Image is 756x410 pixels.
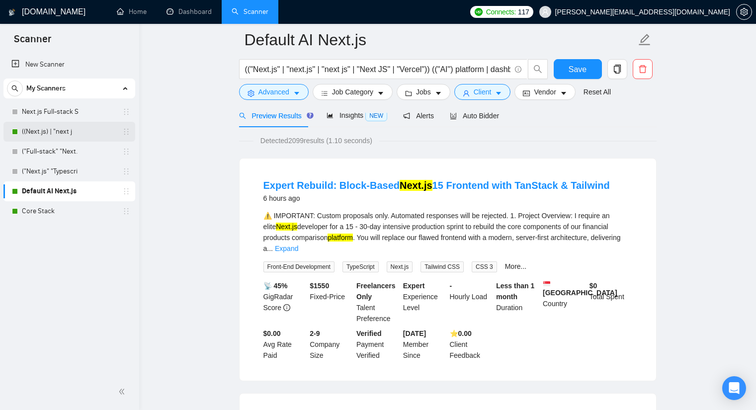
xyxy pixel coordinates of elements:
[118,387,128,397] span: double-left
[239,84,309,100] button: settingAdvancedcaret-down
[26,79,66,98] span: My Scanners
[267,245,273,252] span: ...
[365,110,387,121] span: NEW
[518,6,529,17] span: 117
[523,89,530,97] span: idcard
[258,86,289,97] span: Advanced
[239,112,246,119] span: search
[354,280,401,324] div: Talent Preference
[167,7,212,16] a: dashboardDashboard
[327,112,334,119] span: area-chart
[308,328,354,361] div: Company Size
[3,79,135,221] li: My Scanners
[261,280,308,324] div: GigRadar Score
[22,122,116,142] a: ((Next.js) | "next j
[543,280,617,297] b: [GEOGRAPHIC_DATA]
[248,89,254,97] span: setting
[283,304,290,311] span: info-circle
[403,112,434,120] span: Alerts
[328,234,353,242] mark: platform
[313,84,393,100] button: barsJob Categorycaret-down
[554,59,602,79] button: Save
[528,59,548,79] button: search
[122,187,130,195] span: holder
[387,261,413,272] span: Next.js
[486,6,516,17] span: Connects:
[463,89,470,97] span: user
[401,280,448,324] div: Experience Level
[588,280,634,324] div: Total Spent
[495,89,502,97] span: caret-down
[543,280,550,287] img: 🇸🇬
[736,4,752,20] button: setting
[377,89,384,97] span: caret-down
[22,162,116,181] a: ("Next.js" "Typescri
[403,329,426,337] b: [DATE]
[306,111,315,120] div: Tooltip anchor
[356,329,382,337] b: Verified
[737,8,752,16] span: setting
[450,112,499,120] span: Auto Bidder
[22,201,116,221] a: Core Stack
[608,65,627,74] span: copy
[515,66,521,73] span: info-circle
[276,223,297,231] mark: Next.js
[308,280,354,324] div: Fixed-Price
[22,102,116,122] a: Next.js Full-stack S
[275,245,298,252] a: Expand
[239,112,311,120] span: Preview Results
[560,89,567,97] span: caret-down
[245,63,510,76] input: Search Freelance Jobs...
[584,86,611,97] a: Reset All
[253,135,379,146] span: Detected 2099 results (1.10 seconds)
[448,328,495,361] div: Client Feedback
[435,89,442,97] span: caret-down
[405,89,412,97] span: folder
[450,282,452,290] b: -
[569,63,587,76] span: Save
[117,7,147,16] a: homeHome
[122,148,130,156] span: holder
[122,167,130,175] span: holder
[633,65,652,74] span: delete
[514,84,575,100] button: idcardVendorcaret-down
[722,376,746,400] div: Open Intercom Messenger
[232,7,268,16] a: searchScanner
[7,85,22,92] span: search
[401,328,448,361] div: Member Since
[403,282,425,290] b: Expert
[263,210,632,254] div: ⚠️ IMPORTANT: Custom proposals only. Automated responses will be rejected. 1. Project Overview: I...
[122,207,130,215] span: holder
[263,329,281,337] b: $0.00
[534,86,556,97] span: Vendor
[263,282,288,290] b: 📡 45%
[528,65,547,74] span: search
[416,86,431,97] span: Jobs
[494,280,541,324] div: Duration
[474,86,492,97] span: Client
[736,8,752,16] a: setting
[263,261,335,272] span: Front-End Development
[8,4,15,20] img: logo
[310,282,329,290] b: $ 1550
[245,27,636,52] input: Scanner name...
[354,328,401,361] div: Payment Verified
[607,59,627,79] button: copy
[263,180,610,191] a: Expert Rebuild: Block-BasedNext.js15 Frontend with TanStack & Tailwind
[122,108,130,116] span: holder
[472,261,497,272] span: CSS 3
[11,55,127,75] a: New Scanner
[638,33,651,46] span: edit
[475,8,483,16] img: upwork-logo.png
[332,86,373,97] span: Job Category
[327,111,387,119] span: Insights
[505,262,527,270] a: More...
[321,89,328,97] span: bars
[6,32,59,53] span: Scanner
[589,282,597,290] b: $ 0
[450,112,457,119] span: robot
[450,329,472,337] b: ⭐️ 0.00
[122,128,130,136] span: holder
[356,282,396,301] b: Freelancers Only
[261,328,308,361] div: Avg Rate Paid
